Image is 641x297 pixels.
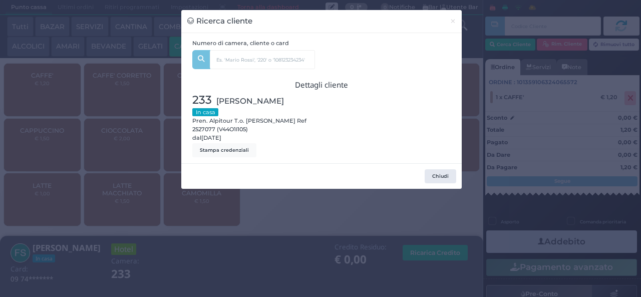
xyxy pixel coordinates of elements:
h3: Dettagli cliente [192,81,451,89]
input: Es. 'Mario Rossi', '220' o '108123234234' [210,50,315,69]
small: In casa [192,108,218,116]
label: Numero di camera, cliente o card [192,39,289,48]
span: 233 [192,92,212,109]
span: [PERSON_NAME] [216,95,284,107]
span: [DATE] [201,134,221,142]
span: × [450,16,456,27]
button: Chiudi [425,169,456,183]
button: Stampa credenziali [192,143,256,157]
div: Pren. Alpitour T.o. [PERSON_NAME] Ref 2527077 (V44O1I105) dal [187,92,322,157]
button: Chiudi [444,10,462,33]
h3: Ricerca cliente [187,16,253,27]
